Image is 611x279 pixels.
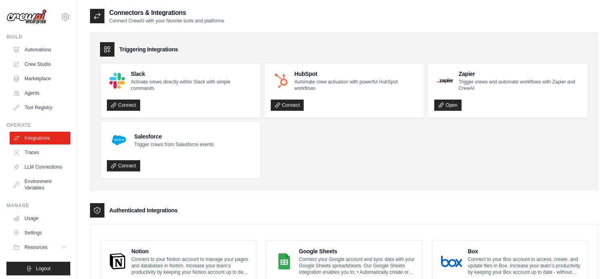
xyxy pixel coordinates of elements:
a: Connect [107,100,140,111]
button: Logout [6,262,70,275]
h4: Slack [131,70,253,78]
a: Settings [10,226,70,239]
a: Connect [107,160,140,171]
span: Resources [25,244,47,250]
div: Manage [6,202,70,209]
a: Tool Registry [10,101,70,114]
a: Usage [10,212,70,225]
img: Zapier Logo [437,78,453,83]
a: Marketplace [10,72,70,85]
img: HubSpot Logo [273,73,289,88]
button: Resources [10,241,70,254]
p: Automate crew activation with powerful HubSpot workflows [294,79,418,92]
p: Trigger crews and automate workflows with Zapier and CrewAI [459,79,581,92]
h3: Authenticated Integrations [109,206,178,214]
a: Open [434,100,461,111]
h4: Box [468,247,581,255]
a: Agents [10,87,70,100]
h4: HubSpot [294,70,418,78]
img: Logo [6,9,47,24]
p: Connect to your Notion account to manage your pages and databases in Notion. Increase your team’s... [131,256,249,275]
h4: Zapier [459,70,581,78]
a: Traces [10,146,70,159]
a: LLM Connections [10,161,70,173]
img: Notion Logo [109,253,126,269]
div: Operate [6,122,70,128]
img: Slack Logo [109,73,125,88]
h4: Google Sheets [299,247,415,255]
img: Google Sheets Logo [275,253,293,269]
p: Connect your Google account and sync data with your Google Sheets spreadsheets. Our Google Sheets... [299,256,415,275]
h3: Triggering Integrations [119,45,178,53]
p: Connect CrewAI with your favorite tools and platforms [109,18,224,24]
h4: Notion [131,247,249,255]
img: Box Logo [441,253,462,269]
span: Logout [36,265,51,272]
img: Salesforce Logo [109,130,129,150]
h2: Connectors & Integrations [109,8,224,18]
a: Integrations [10,132,70,145]
a: Connect [271,100,304,111]
p: Connect to your Box account to access, create, and update files in Box. Increase your team’s prod... [468,256,581,275]
a: Environment Variables [10,175,70,194]
p: Activate crews directly within Slack with simple commands [131,79,253,92]
a: Crew Studio [10,58,70,71]
h4: Salesforce [134,132,214,141]
a: Automations [10,43,70,56]
div: Build [6,34,70,40]
p: Trigger crews from Salesforce events [134,141,214,148]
